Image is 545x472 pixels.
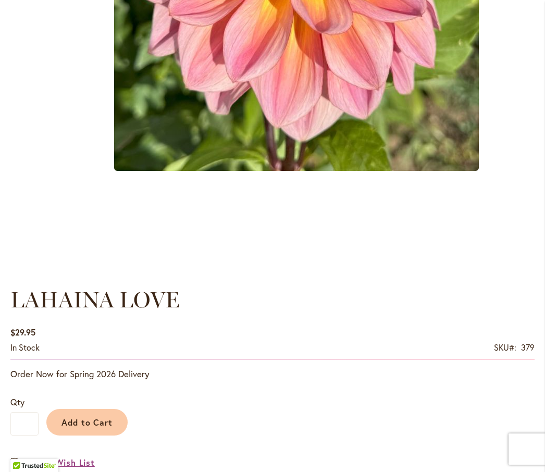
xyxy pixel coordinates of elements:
span: Add to Wish List [23,456,95,468]
strong: SKU [494,342,516,353]
p: Order Now for Spring 2026 Delivery [10,368,535,380]
a: Add to Wish List [10,456,95,468]
span: $29.95 [10,327,35,338]
div: Availability [10,342,40,354]
iframe: Launch Accessibility Center [8,435,37,464]
div: 379 [521,342,535,354]
span: LAHAINA LOVE [10,287,180,313]
span: In stock [10,342,40,353]
button: Add to Cart [46,409,128,436]
span: Qty [10,396,24,407]
span: Add to Cart [61,417,113,428]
